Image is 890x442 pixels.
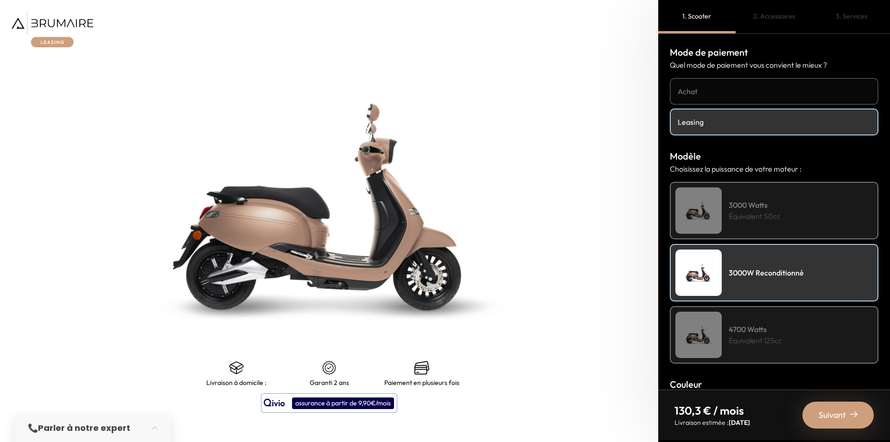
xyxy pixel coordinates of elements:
[729,199,781,211] h4: 3000 Watts
[729,418,750,427] span: [DATE]
[261,393,397,413] button: assurance à partir de 9,90€/mois
[678,116,871,128] h4: Leasing
[670,59,878,70] p: Quel mode de paiement vous convient le mieux ?
[292,397,394,409] div: assurance à partir de 9,90€/mois
[264,397,285,409] img: logo qivio
[670,45,878,59] h3: Mode de paiement
[850,410,858,418] img: right-arrow-2.png
[670,78,878,105] a: Achat
[670,149,878,163] h3: Modèle
[729,335,782,346] p: Équivalent 125cc
[12,12,93,47] img: Brumaire Leasing
[678,86,871,97] h4: Achat
[670,378,878,391] h3: Couleur
[310,379,349,386] p: Garanti 2 ans
[670,163,878,174] p: Choisissez la puissance de votre moteur :
[729,324,782,335] h4: 4700 Watts
[206,379,267,386] p: Livraison à domicile :
[229,360,244,375] img: shipping.png
[414,360,429,375] img: credit-cards.png
[729,211,781,222] p: Équivalent 50cc
[384,379,459,386] p: Paiement en plusieurs fois
[322,360,337,375] img: certificat-de-garantie.png
[729,267,804,278] h4: 3000W Reconditionné
[675,187,722,234] img: Scooter Leasing
[674,403,750,418] p: 130,3 € / mois
[819,409,846,422] span: Suivant
[674,418,750,427] p: Livraison estimée :
[675,250,722,296] img: Scooter Leasing
[675,312,722,358] img: Scooter Leasing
